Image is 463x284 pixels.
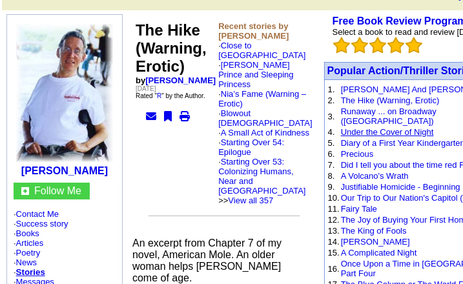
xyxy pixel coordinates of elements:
[218,60,293,89] a: [PERSON_NAME] Prince and Sleeping Princess
[387,37,404,54] img: bigemptystars.png
[328,248,340,258] font: 15.
[328,85,335,94] font: 1.
[16,238,44,248] a: Articles
[218,89,306,108] a: Nia’s Fame (Warning – Erotic)
[328,264,340,274] font: 16.
[218,41,312,205] font: ·
[16,219,68,228] a: Success story
[16,228,39,238] a: Books
[341,204,377,214] a: Fairy Tale
[328,215,340,225] font: 12.
[132,238,282,283] font: An excerpt from Chapter 7 of my novel, American Mole. An older woman helps [PERSON_NAME] come of ...
[218,21,289,41] b: Recent stories by [PERSON_NAME]
[369,37,386,54] img: bigemptystars.png
[328,112,335,121] font: 3.
[341,127,434,137] a: Under the Cover of Night
[16,248,41,258] a: Poetry
[16,267,45,277] a: Stories
[218,108,312,128] a: Blowout [DEMOGRAPHIC_DATA]
[218,137,305,205] font: ·
[16,24,113,162] img: 3918.JPG
[136,76,216,85] b: by
[221,128,309,137] a: A Small Act of Kindness
[218,41,305,60] a: Close to [GEOGRAPHIC_DATA]
[16,209,59,219] a: Contact Me
[34,185,81,196] a: Follow Me
[328,149,335,159] font: 6.
[328,171,335,181] font: 8.
[218,60,312,205] font: ·
[328,127,335,137] font: 4.
[218,89,312,205] font: ·
[218,108,312,205] font: ·
[328,138,335,148] font: 5.
[341,226,407,236] a: The King of Fools
[341,237,410,247] a: [PERSON_NAME]
[333,37,350,54] img: bigemptystars.png
[341,149,374,159] a: Precious
[341,96,440,105] a: The Hike (Warning, Erotic)
[21,165,108,176] a: [PERSON_NAME]
[228,196,273,205] a: View all 357
[136,92,205,99] font: Rated " " by the Author.
[328,237,340,247] font: 14.
[341,248,417,258] a: A Complicated Night
[145,76,216,85] a: [PERSON_NAME]
[341,182,460,192] a: Justifiable Homicide - Beginning
[218,157,305,205] font: · >>
[218,128,309,205] font: ·
[218,137,284,157] a: Starting Over 54: Epilogue
[406,37,422,54] img: bigemptystars.png
[16,258,37,267] a: News
[328,193,340,203] font: 10.
[328,96,335,105] font: 2.
[218,157,305,196] a: Starting Over 53: Colonizing Humans, Near and [GEOGRAPHIC_DATA]
[341,171,409,181] a: A Volcano's Wrath
[21,187,29,195] img: gc.jpg
[328,226,340,236] font: 13.
[328,182,335,192] font: 9.
[351,37,368,54] img: bigemptystars.png
[328,204,340,214] font: 11.
[328,160,335,170] font: 7.
[136,85,156,92] font: [DATE]
[136,21,207,75] font: The Hike (Warning, Erotic)
[157,92,161,99] a: R
[341,107,437,126] a: Runaway ... on Broadway ([GEOGRAPHIC_DATA])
